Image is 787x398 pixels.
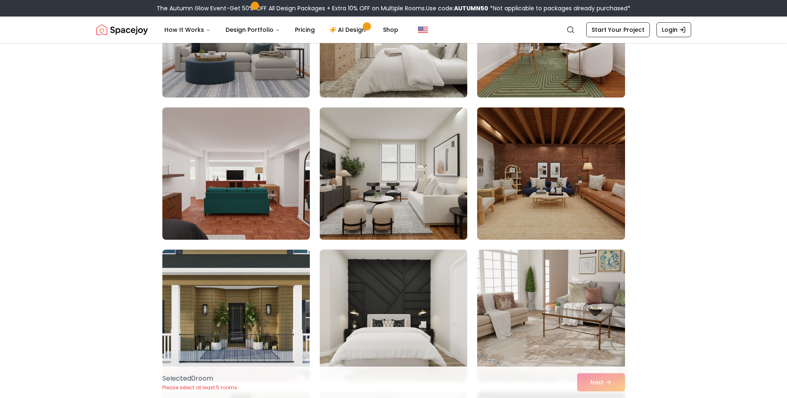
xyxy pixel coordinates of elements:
[323,21,375,38] a: AI Design
[96,21,148,38] img: Spacejoy Logo
[656,22,691,37] a: Login
[454,4,488,12] b: AUTUMN50
[96,17,691,43] nav: Global
[586,22,650,37] a: Start Your Project
[158,21,217,38] button: How It Works
[473,104,628,243] img: Room room-9
[320,250,467,382] img: Room room-11
[477,250,625,382] img: Room room-12
[162,374,237,384] p: Selected 0 room
[320,107,467,240] img: Room room-8
[488,4,630,12] span: *Not applicable to packages already purchased*
[426,4,488,12] span: Use code:
[162,107,310,240] img: Room room-7
[96,21,148,38] a: Spacejoy
[158,21,405,38] nav: Main
[288,21,321,38] a: Pricing
[162,384,237,391] p: Please select at least 5 rooms
[162,250,310,382] img: Room room-10
[418,25,428,35] img: United States
[157,4,630,12] div: The Autumn Glow Event-Get 50% OFF All Design Packages + Extra 10% OFF on Multiple Rooms.
[219,21,287,38] button: Design Portfolio
[376,21,405,38] a: Shop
